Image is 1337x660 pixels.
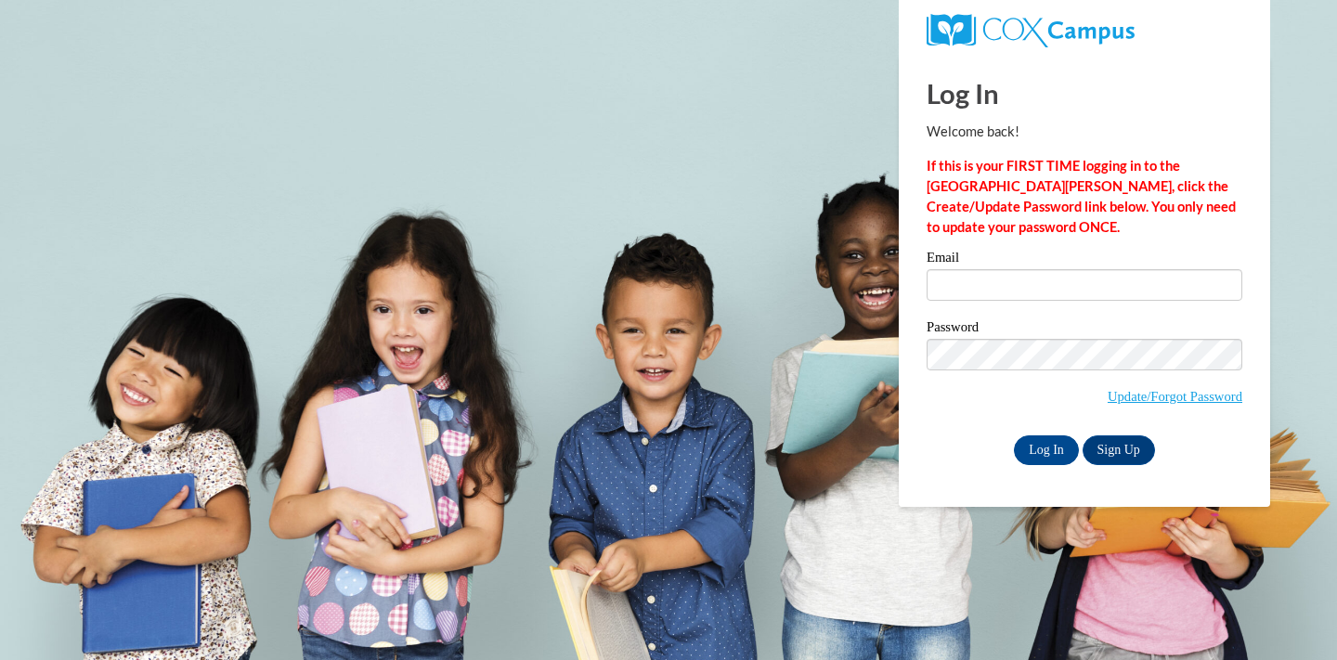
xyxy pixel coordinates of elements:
label: Email [927,251,1242,269]
a: Update/Forgot Password [1108,389,1242,404]
h1: Log In [927,74,1242,112]
label: Password [927,320,1242,339]
p: Welcome back! [927,122,1242,142]
strong: If this is your FIRST TIME logging in to the [GEOGRAPHIC_DATA][PERSON_NAME], click the Create/Upd... [927,158,1236,235]
input: Log In [1014,435,1079,465]
a: Sign Up [1083,435,1155,465]
a: COX Campus [927,14,1242,47]
img: COX Campus [927,14,1135,47]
